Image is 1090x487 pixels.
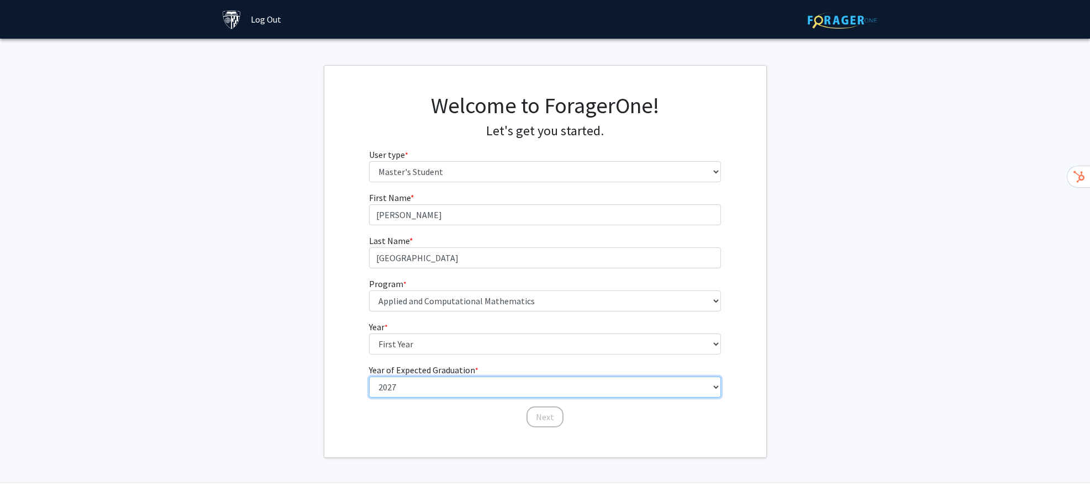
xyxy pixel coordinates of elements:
[8,437,47,479] iframe: Chat
[369,192,410,203] span: First Name
[369,123,721,139] h4: Let's get you started.
[526,406,564,427] button: Next
[222,10,241,29] img: Johns Hopkins University Logo
[808,12,877,29] img: ForagerOne Logo
[369,277,407,290] label: Program
[369,320,388,334] label: Year
[369,148,408,161] label: User type
[369,92,721,119] h1: Welcome to ForagerOne!
[369,363,478,377] label: Year of Expected Graduation
[369,235,409,246] span: Last Name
